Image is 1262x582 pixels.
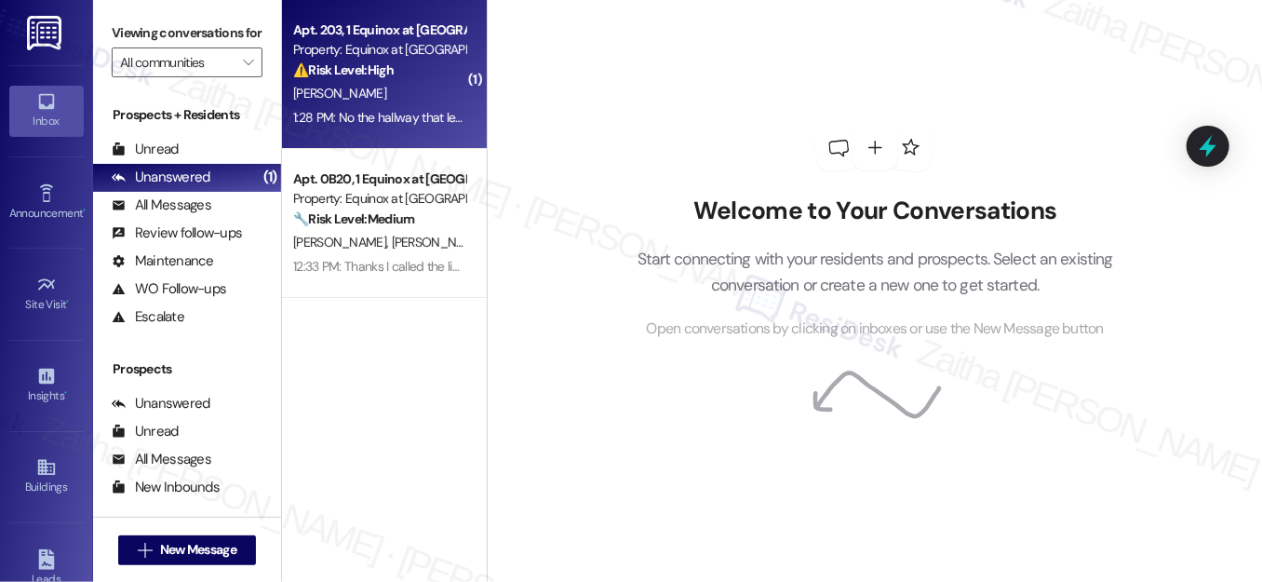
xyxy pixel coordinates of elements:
span: [PERSON_NAME] [293,234,392,250]
div: Apt. 0B20, 1 Equinox at [GEOGRAPHIC_DATA] [293,169,465,189]
img: ResiDesk Logo [27,16,65,50]
div: Unread [112,140,179,159]
div: 12:33 PM: Thanks I called the line keep being busy [293,258,558,275]
strong: ⚠️ Risk Level: High [293,61,394,78]
div: Property: Equinox at [GEOGRAPHIC_DATA] [293,189,465,209]
input: All communities [120,47,233,77]
a: Insights • [9,360,84,411]
span: • [67,295,70,308]
strong: 🔧 Risk Level: Medium [293,210,414,227]
span: Open conversations by clicking on inboxes or use the New Message button [647,318,1104,341]
span: • [64,386,67,399]
span: • [83,204,86,217]
div: Unanswered [112,168,210,187]
div: Unanswered [112,394,210,413]
div: Prospects [93,359,281,379]
div: Maintenance [112,251,214,271]
div: Review follow-ups [112,223,242,243]
span: [PERSON_NAME] [392,234,485,250]
div: All Messages [112,450,211,469]
div: (1) [259,163,282,192]
div: Apt. 203, 1 Equinox at [GEOGRAPHIC_DATA] [293,20,465,40]
div: 1:28 PM: No the hallway that leads to the master bedroom. There's a bathroom second door on the r... [293,109,850,126]
a: Site Visit • [9,269,84,319]
p: Start connecting with your residents and prospects. Select an existing conversation or create a n... [609,246,1141,299]
div: Prospects + Residents [93,105,281,125]
i:  [243,55,253,70]
span: [PERSON_NAME] [293,85,386,102]
div: Property: Equinox at [GEOGRAPHIC_DATA] [293,40,465,60]
div: New Inbounds [112,478,220,497]
label: Viewing conversations for [112,19,262,47]
div: All Messages [112,196,211,215]
a: Inbox [9,86,84,136]
h2: Welcome to Your Conversations [609,196,1141,226]
a: Buildings [9,452,84,502]
div: Unread [112,422,179,441]
div: WO Follow-ups [112,279,226,299]
div: Escalate [112,307,184,327]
